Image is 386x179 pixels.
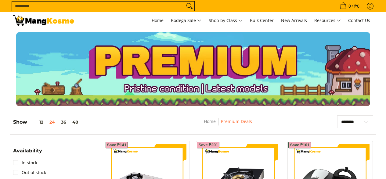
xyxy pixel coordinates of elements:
h5: Show [13,119,81,125]
button: 48 [69,120,81,125]
a: Out of stock [13,168,46,177]
span: Bulk Center [250,17,274,23]
nav: Main Menu [80,12,373,29]
span: New Arrivals [281,17,307,23]
button: 12 [27,120,46,125]
span: • [338,3,361,9]
a: Premium Deals [221,118,252,124]
span: 0 [348,4,352,8]
span: Availability [13,148,42,153]
span: Shop by Class [209,17,243,24]
span: Save ₱141 [107,143,127,147]
img: Premium Deals: Best Premium Home Appliances Sale l Mang Kosme [13,15,74,26]
nav: Breadcrumbs [162,118,294,132]
a: Home [204,118,216,124]
a: Shop by Class [206,12,246,29]
span: ₱0 [353,4,360,8]
a: Bulk Center [247,12,277,29]
span: Contact Us [348,17,370,23]
button: Search [185,2,194,11]
span: Resources [314,17,341,24]
a: Bodega Sale [168,12,204,29]
summary: Open [13,148,42,158]
a: Home [149,12,167,29]
a: Resources [311,12,344,29]
span: Save ₱101 [290,143,309,147]
button: 24 [46,120,58,125]
span: Home [152,17,164,23]
span: Save ₱201 [198,143,218,147]
a: New Arrivals [278,12,310,29]
a: In stock [13,158,37,168]
button: 36 [58,120,69,125]
a: Contact Us [345,12,373,29]
span: Bodega Sale [171,17,201,24]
